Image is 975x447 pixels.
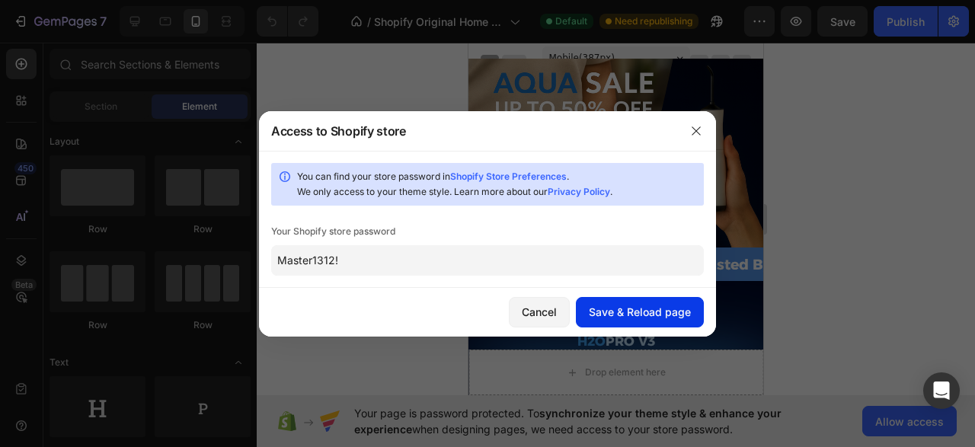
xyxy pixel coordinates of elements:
button: Save & Reload page [576,297,704,327]
a: Privacy Policy [548,186,610,197]
span: Aqua Sale Up To 50% Off [2,213,186,231]
div: Your Shopify store password [271,224,704,239]
a: SHOP NOW [95,98,189,134]
input: Enter password [271,245,704,276]
div: Save & Reload page [589,304,691,320]
div: Cancel [522,304,557,320]
div: You can find your store password in . We only access to your theme style. Learn more about our . [297,169,698,200]
strong: Trusted By Over 46.658+ Customers [223,213,486,231]
p: SHOP NOW [113,107,171,125]
a: Shopify Store Preferences [450,171,567,182]
strong: H2O [109,291,137,306]
button: Cancel [509,297,570,327]
strong: PRO V3 [137,291,187,306]
div: Drop element here [117,324,197,336]
div: Open Intercom Messenger [923,372,960,409]
div: Access to Shopify store [271,122,406,140]
strong: PORTABLE WATERFLOSSER [56,259,239,274]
